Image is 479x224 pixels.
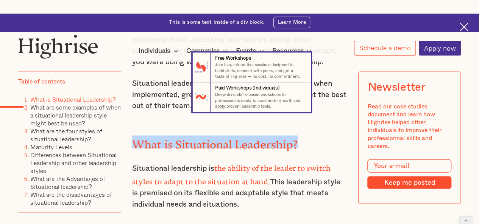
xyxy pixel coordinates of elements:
[30,150,117,175] a: Differences between Situational Leadership and other leadership styles
[139,46,170,56] div: Individuals
[236,46,256,56] div: Events
[354,41,416,56] a: Schedule a demo
[169,19,265,26] div: This is some text inside of a div block.
[132,164,331,182] strong: the ability of the leader to switch styles to adapt to the situation at hand.
[367,159,451,173] input: Your e-mail
[367,103,451,150] div: Read our case studies document and learn how Highrise helped other individuals to improve their p...
[132,12,347,68] p: In leadership, you might have found yourself adapting your leadership to suite various scenarios ...
[192,53,311,82] a: Free WorkshopsJoin live, interactive sessions designed to build skills, connect with peers, and g...
[367,176,451,189] input: Keep me posted
[30,127,102,144] a: What are the four styles of situational leadership?
[30,142,72,151] a: Maturity Levels
[419,41,461,56] a: Apply now
[273,17,310,28] a: Learn More
[215,62,305,79] p: Join live, interactive sessions designed to build skills, connect with peers, and get a taste of ...
[215,55,251,62] div: Free Workshops
[30,103,121,128] a: What are some examples of when a situational leadership style might best be used?
[272,46,304,56] div: Resources
[460,23,468,31] img: Cross icon
[0,53,479,112] nav: Events
[272,46,314,56] div: Resources
[132,136,347,148] h2: What is Situational Leadership?
[132,161,347,210] p: Situational leadership is This leadership style is premised on its flexible and adaptable style t...
[30,190,112,207] a: What are the disadvantages of situational leadership?
[186,46,230,56] div: Companies
[30,174,105,191] a: What are the Advantages of Situational leadership?
[215,92,305,109] p: Deep-dive, skills-based workshops for professionals ready to accelerate growth and apply proven l...
[139,46,180,56] div: Individuals
[18,34,98,59] img: Highrise logo
[192,82,311,112] a: Paid Workshops (Individuals)Deep-dive, skills-based workshops for professionals ready to accelera...
[215,85,279,92] div: Paid Workshops (Individuals)
[236,46,266,56] div: Events
[186,46,220,56] div: Companies
[367,159,451,189] form: Modal Form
